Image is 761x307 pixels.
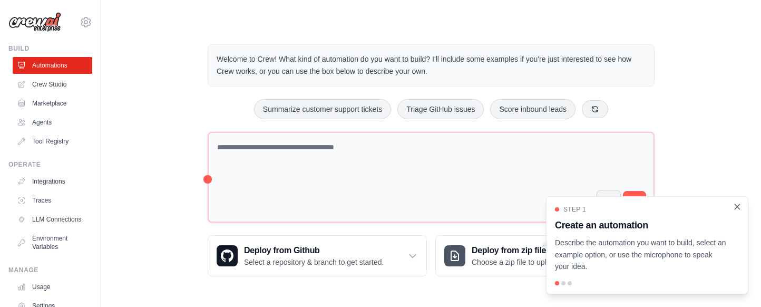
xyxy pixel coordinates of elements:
[244,257,384,267] p: Select a repository & branch to get started.
[563,205,586,214] span: Step 1
[217,53,646,78] p: Welcome to Crew! What kind of automation do you want to build? I'll include some examples if you'...
[708,256,761,307] div: チャットウィジェット
[13,211,92,228] a: LLM Connections
[472,244,561,257] h3: Deploy from zip file
[555,237,727,273] p: Describe the automation you want to build, select an example option, or use the microphone to spe...
[254,99,391,119] button: Summarize customer support tickets
[397,99,484,119] button: Triage GitHub issues
[8,160,92,169] div: Operate
[13,173,92,190] a: Integrations
[13,279,92,295] a: Usage
[472,257,561,267] p: Choose a zip file to upload.
[555,218,727,233] h3: Create an automation
[13,114,92,131] a: Agents
[8,44,92,53] div: Build
[733,203,742,211] button: Close walkthrough
[13,192,92,209] a: Traces
[13,76,92,93] a: Crew Studio
[13,95,92,112] a: Marketplace
[13,133,92,150] a: Tool Registry
[708,256,761,307] iframe: Chat Widget
[13,230,92,255] a: Environment Variables
[13,57,92,74] a: Automations
[8,12,61,32] img: Logo
[8,266,92,274] div: Manage
[490,99,575,119] button: Score inbound leads
[244,244,384,257] h3: Deploy from Github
